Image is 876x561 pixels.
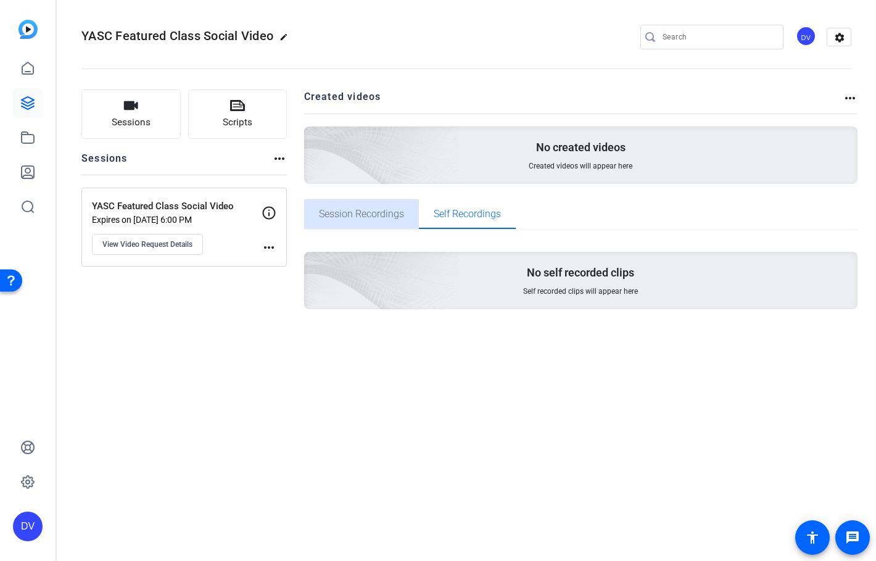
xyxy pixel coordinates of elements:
div: DV [796,26,816,46]
span: Scripts [223,115,252,130]
span: Sessions [112,115,151,130]
p: Expires on [DATE] 6:00 PM [92,215,262,225]
span: Self recorded clips will appear here [523,286,638,296]
ngx-avatar: Daniel Vasquez [796,26,817,48]
mat-icon: settings [827,28,852,47]
button: Sessions [81,89,181,139]
mat-icon: message [845,530,860,545]
p: YASC Featured Class Social Video [92,199,262,214]
span: YASC Featured Class Social Video [81,28,273,43]
img: blue-gradient.svg [19,20,38,39]
p: No self recorded clips [527,265,634,280]
mat-icon: accessibility [805,530,820,545]
span: Created videos will appear here [529,161,632,171]
span: Session Recordings [319,209,404,219]
mat-icon: edit [279,33,294,48]
span: View Video Request Details [102,239,192,249]
h2: Created videos [304,89,843,114]
img: Creted videos background [166,4,460,272]
h2: Sessions [81,151,128,175]
mat-icon: more_horiz [272,151,287,166]
p: No created videos [536,140,626,155]
mat-icon: more_horiz [262,240,276,255]
span: Self Recordings [434,209,501,219]
button: View Video Request Details [92,234,203,255]
input: Search [663,30,774,44]
img: Creted videos background [166,130,460,397]
button: Scripts [188,89,287,139]
div: DV [13,512,43,541]
mat-icon: more_horiz [843,91,857,106]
